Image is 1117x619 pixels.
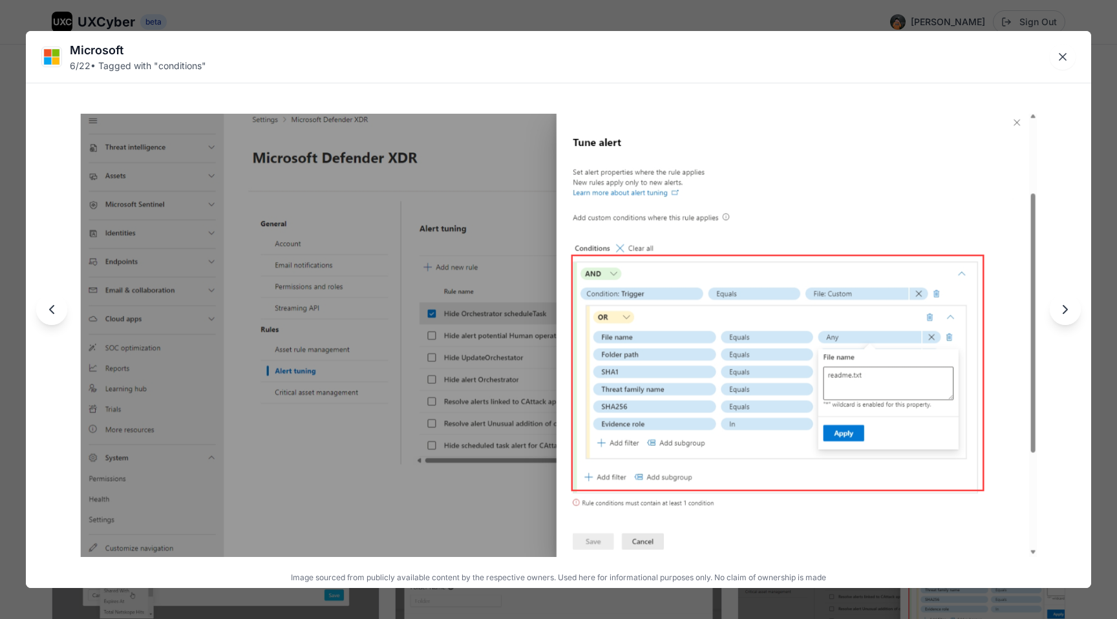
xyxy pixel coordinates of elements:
[31,572,1086,583] p: Image sourced from publicly available content by the respective owners. Used here for information...
[42,47,61,67] img: Microsoft logo
[70,59,206,72] div: 6 / 22 • Tagged with " conditions "
[1050,294,1081,325] button: Next image
[80,114,1036,557] img: Microsoft image 6
[36,294,67,325] button: Previous image
[70,41,206,59] div: Microsoft
[1050,44,1076,70] button: Close lightbox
